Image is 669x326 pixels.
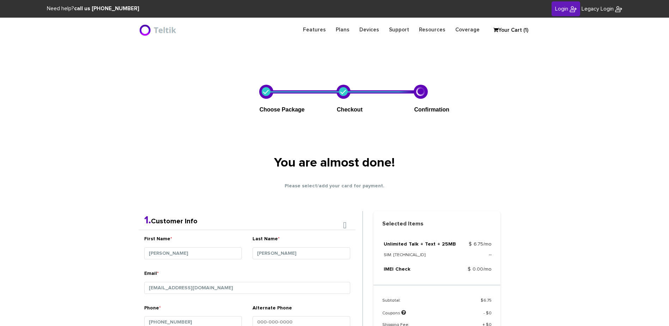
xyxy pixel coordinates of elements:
[47,6,139,11] span: Need help?
[384,242,456,247] a: Unlimited Talk + Text + 25MB
[450,23,485,37] a: Coverage
[582,6,614,12] span: Legacy Login
[483,298,492,303] span: 6.75
[457,298,492,309] td: $
[139,182,530,190] p: Please select/add your card for payment.
[456,251,491,265] td: --
[456,265,491,276] td: $ 0.00/mo
[582,5,622,13] a: Legacy Login
[144,304,161,315] label: Phone
[615,6,622,13] img: BriteX
[260,107,305,113] span: Choose Package
[555,6,568,12] span: Login
[253,235,280,246] label: Last Name
[373,220,500,228] strong: Selected Items
[384,251,456,259] p: SIM: [TECHNICAL_ID]
[382,298,457,309] td: Subtotal:
[144,235,172,246] label: First Name
[456,240,491,251] td: $ 6.75/mo
[144,270,159,280] label: Email
[139,23,178,37] img: BriteX
[457,309,492,322] td: - $
[253,304,292,314] label: Alternate Phone
[144,215,151,225] span: 1.
[414,107,449,113] span: Confirmation
[222,156,448,170] h1: You are almost done!
[384,23,414,37] a: Support
[337,107,363,113] span: Checkout
[298,23,331,37] a: Features
[490,25,525,36] a: Your Cart (1)
[74,6,139,11] strong: call us [PHONE_NUMBER]
[384,267,410,272] a: IMEI Check
[354,23,384,37] a: Devices
[331,23,354,37] a: Plans
[489,311,492,315] span: 0
[382,309,457,322] td: Coupons
[144,218,197,225] a: 1.Customer Info
[570,6,577,13] img: BriteX
[414,23,450,37] a: Resources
